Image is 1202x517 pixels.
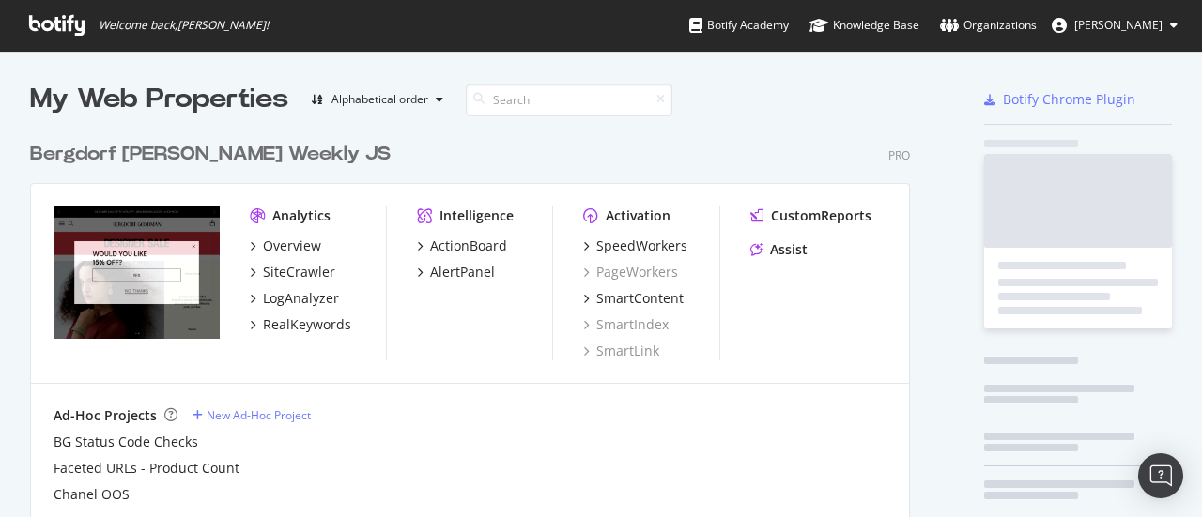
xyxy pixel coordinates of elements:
[250,236,321,255] a: Overview
[99,18,269,33] span: Welcome back, [PERSON_NAME] !
[583,289,684,308] a: SmartContent
[54,485,130,504] a: Chanel OOS
[417,263,495,281] a: AlertPanel
[430,263,495,281] div: AlertPanel
[596,289,684,308] div: SmartContent
[606,206,670,225] div: Activation
[583,263,678,281] a: PageWorkers
[250,289,339,308] a: LogAnalyzer
[1003,90,1135,109] div: Botify Chrome Plugin
[250,315,351,334] a: RealKeywords
[331,94,428,105] div: Alphabetical order
[940,16,1037,35] div: Organizations
[771,206,871,225] div: CustomReports
[263,315,351,334] div: RealKeywords
[303,84,451,114] button: Alphabetical order
[583,342,659,360] a: SmartLink
[272,206,331,225] div: Analytics
[193,407,311,423] a: New Ad-Hoc Project
[888,147,910,163] div: Pro
[1138,453,1183,498] div: Open Intercom Messenger
[263,289,339,308] div: LogAnalyzer
[1037,10,1193,40] button: [PERSON_NAME]
[809,16,919,35] div: Knowledge Base
[750,240,808,259] a: Assist
[1074,17,1163,33] span: Carol Augustyni
[207,407,311,423] div: New Ad-Hoc Project
[30,141,398,168] a: Bergdorf [PERSON_NAME] Weekly JS
[466,84,672,116] input: Search
[689,16,789,35] div: Botify Academy
[54,459,239,478] a: Faceted URLs - Product Count
[263,263,335,281] div: SiteCrawler
[250,263,335,281] a: SiteCrawler
[54,406,157,425] div: Ad-Hoc Projects
[30,81,288,118] div: My Web Properties
[54,206,220,340] img: bergdorfgoodman.com
[439,206,514,225] div: Intelligence
[263,236,321,255] div: Overview
[54,433,198,451] a: BG Status Code Checks
[770,240,808,259] div: Assist
[596,236,687,255] div: SpeedWorkers
[984,90,1135,109] a: Botify Chrome Plugin
[583,236,687,255] a: SpeedWorkers
[30,141,391,168] div: Bergdorf [PERSON_NAME] Weekly JS
[417,236,507,255] a: ActionBoard
[430,236,507,255] div: ActionBoard
[583,315,669,334] a: SmartIndex
[750,206,871,225] a: CustomReports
